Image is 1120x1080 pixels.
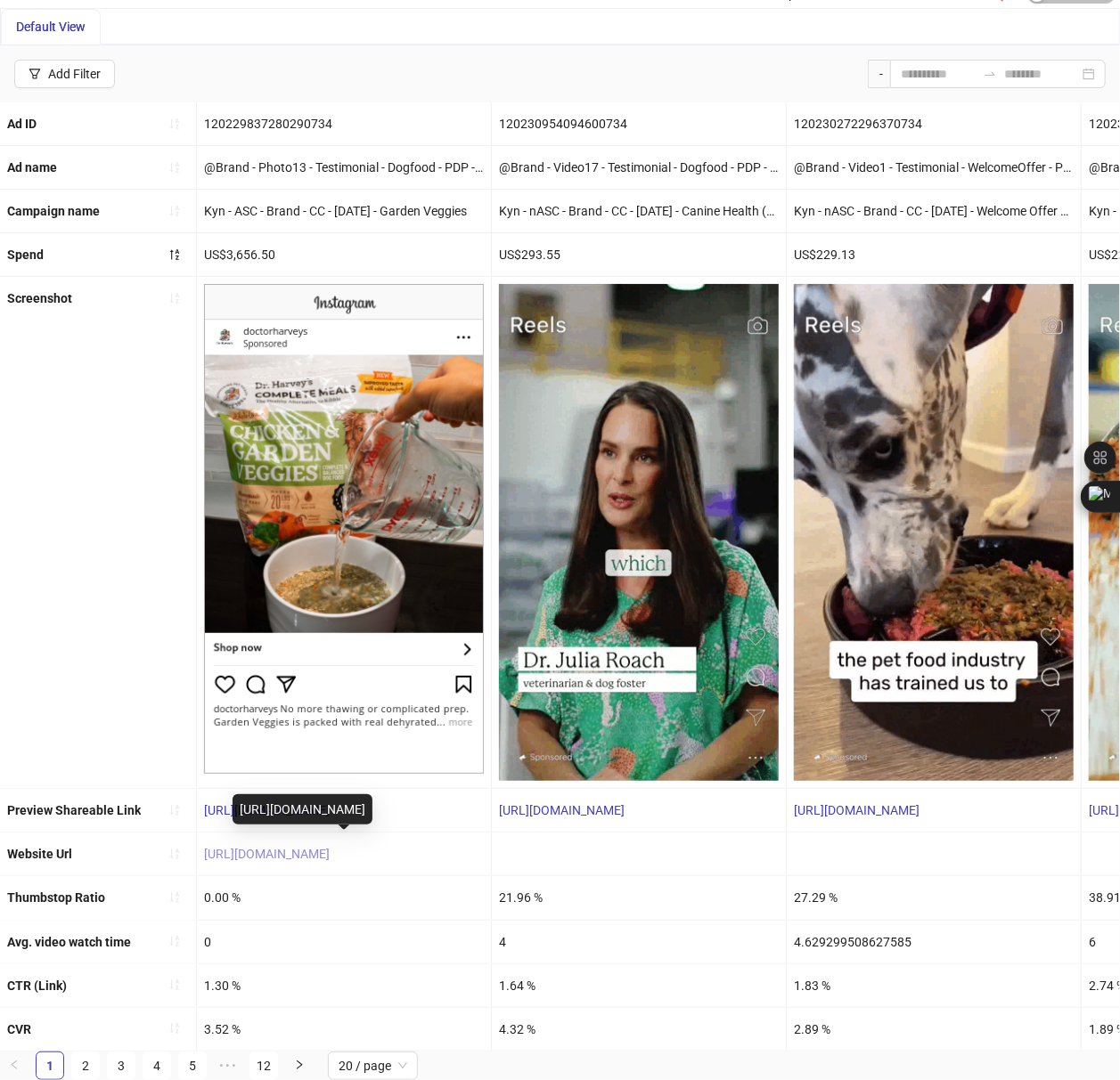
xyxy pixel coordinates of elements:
div: 120230954094600734 [492,102,786,145]
div: 0.00 % [197,876,491,919]
button: right [285,1052,314,1080]
div: - [868,60,890,88]
span: sort-ascending [168,292,181,305]
b: CTR (Link) [7,978,67,993]
div: 120229837280290734 [197,102,491,145]
div: Page Size [328,1052,418,1080]
li: 2 [71,1052,100,1080]
a: [URL][DOMAIN_NAME] [204,847,330,861]
span: ••• [214,1052,242,1080]
a: 4 [143,1052,170,1079]
div: @Brand - Video17 - Testimonial - Dogfood - PDP - DH645811 - [DATE] - Copy 2 [492,146,786,189]
b: Screenshot [7,291,72,305]
div: @Brand - Video1 - Testimonial - WelcomeOffer - PDP - DrH845857 - [DATE] [787,146,1081,189]
span: right [294,1060,305,1070]
div: Kyn - ASC - Brand - CC - [DATE] - Garden Veggies [197,190,491,232]
a: 1 [37,1052,63,1079]
div: US$3,656.50 [197,233,491,276]
a: 12 [250,1052,277,1079]
span: sort-ascending [168,205,181,217]
span: filter [29,68,41,80]
span: left [9,1060,20,1070]
b: Thumbstop Ratio [7,890,105,905]
span: swap-right [983,67,997,81]
li: 1 [36,1052,64,1080]
span: to [983,67,997,81]
div: @Brand - Photo13 - Testimonial - Dogfood - PDP - DrH645848 - [DATE] [197,146,491,189]
div: 3.52 % [197,1008,491,1051]
span: 20 / page [339,1052,407,1079]
b: Spend [7,248,44,262]
div: Kyn - nASC - Brand - CC - [DATE] - Welcome Offer 15% [787,190,1081,232]
a: 3 [108,1052,135,1079]
span: sort-ascending [168,118,181,130]
span: sort-ascending [168,848,181,860]
img: Screenshot 120229837280290734 [204,284,484,774]
img: Screenshot 120230954094600734 [499,284,779,781]
div: US$293.55 [492,233,786,276]
li: Next Page [285,1052,314,1080]
div: US$229.13 [787,233,1081,276]
b: Preview Shareable Link [7,803,141,817]
span: sort-ascending [168,978,181,991]
div: 120230272296370734 [787,102,1081,145]
span: sort-descending [168,248,181,261]
div: 27.29 % [787,876,1081,919]
li: 3 [107,1052,135,1080]
li: 4 [143,1052,171,1080]
div: 0 [197,921,491,963]
div: 2.89 % [787,1008,1081,1051]
button: Add Filter [14,60,115,88]
b: Ad name [7,160,57,175]
div: Kyn - nASC - Brand - CC - [DATE] - Canine Health (base mix) [492,190,786,232]
div: Add Filter [48,67,101,81]
div: 21.96 % [492,876,786,919]
div: 1.64 % [492,964,786,1007]
a: [URL][DOMAIN_NAME] [794,803,920,817]
li: 12 [249,1052,278,1080]
a: 5 [179,1052,206,1079]
b: Website Url [7,847,72,861]
span: Default View [16,20,86,34]
span: sort-ascending [168,891,181,904]
b: Avg. video watch time [7,935,131,949]
a: 2 [72,1052,99,1079]
div: 4.629299508627585 [787,921,1081,963]
div: 4.32 % [492,1008,786,1051]
div: 4 [492,921,786,963]
span: sort-ascending [168,935,181,947]
li: Next 5 Pages [214,1052,242,1080]
li: 5 [178,1052,207,1080]
img: Screenshot 120230272296370734 [794,284,1074,781]
span: sort-ascending [168,804,181,816]
b: CVR [7,1022,31,1036]
b: Campaign name [7,204,100,218]
div: 1.83 % [787,964,1081,1007]
div: 1.30 % [197,964,491,1007]
span: sort-ascending [168,161,181,174]
span: sort-ascending [168,1022,181,1035]
b: Ad ID [7,117,37,131]
a: [URL][DOMAIN_NAME] [499,803,625,817]
a: [URL][DOMAIN_NAME] [204,803,330,817]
